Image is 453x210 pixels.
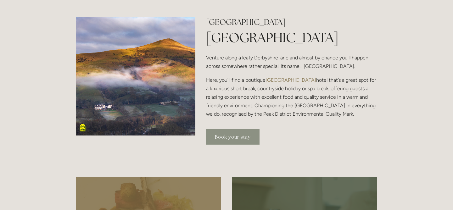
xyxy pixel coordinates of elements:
[206,28,377,47] h1: [GEOGRAPHIC_DATA]
[76,17,195,136] img: Peak District National Park- misty Lose Hill View. Losehill House
[206,129,260,145] a: Book your stay
[206,17,377,28] h2: [GEOGRAPHIC_DATA]
[206,53,377,70] p: Venture along a leafy Derbyshire lane and almost by chance you'll happen across somewhere rather ...
[266,77,316,83] a: [GEOGRAPHIC_DATA]
[206,76,377,119] p: Here, you’ll find a boutique hotel that’s a great spot for a luxurious short break, countryside h...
